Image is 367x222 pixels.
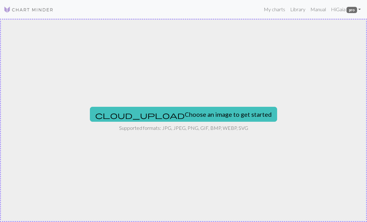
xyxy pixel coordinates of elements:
[328,3,363,16] a: HiGaia pro
[288,3,308,16] a: Library
[346,7,357,13] span: pro
[4,6,53,13] img: Logo
[308,3,328,16] a: Manual
[95,111,185,120] span: cloud_upload
[90,107,277,122] button: Choose an image to get started
[261,3,288,16] a: My charts
[119,124,248,132] p: Supported formats: JPG, JPEG, PNG, GIF, BMP, WEBP, SVG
